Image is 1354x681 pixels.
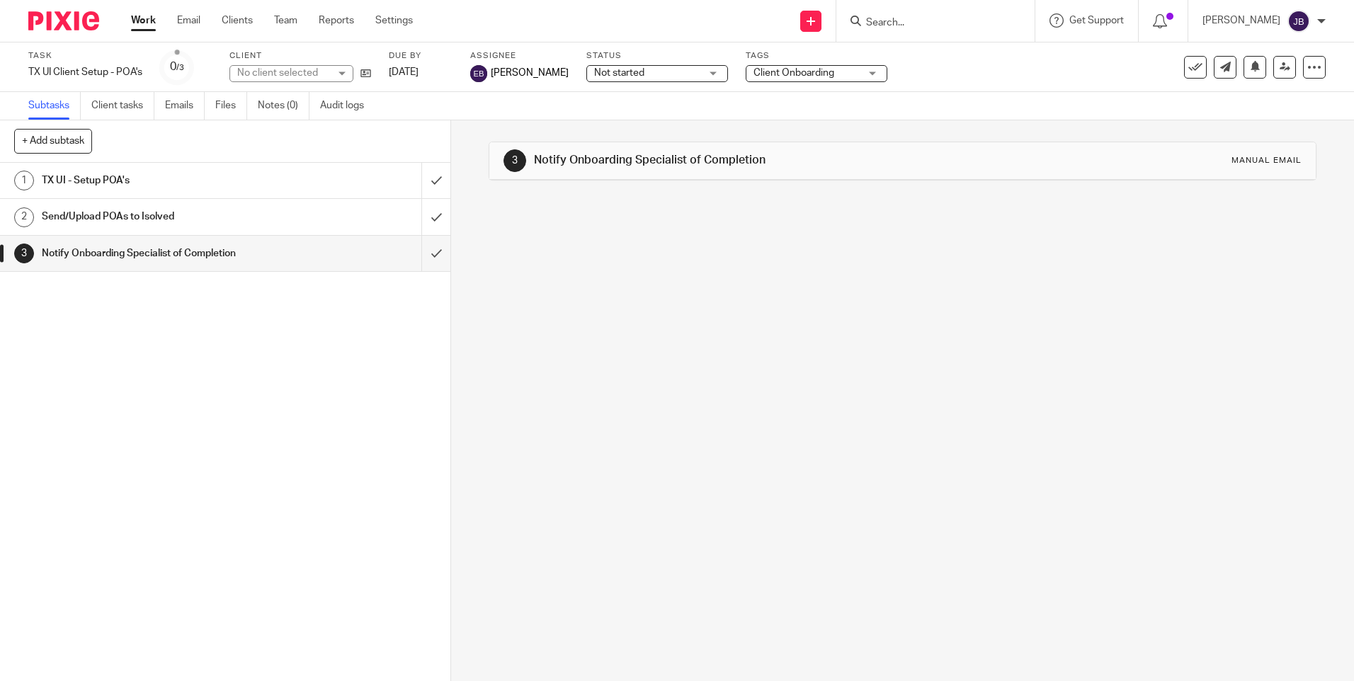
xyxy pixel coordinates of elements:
div: Manual email [1231,155,1302,166]
div: Mark as done [421,236,450,271]
a: Work [131,13,156,28]
div: 0 [170,59,184,75]
a: Send new email to Tri State Compressor Service LLC [1214,56,1236,79]
div: 3 [14,244,34,263]
img: Evan Bland [470,65,487,82]
button: Snooze task [1244,56,1266,79]
h1: TX UI - Setup POA's [42,170,285,191]
input: Search [865,17,992,30]
div: TX UI Client Setup - POA&#39;s [28,65,142,79]
h1: Notify Onboarding Specialist of Completion [42,243,285,264]
a: Settings [375,13,413,28]
div: 2 [14,207,34,227]
span: Get Support [1069,16,1124,25]
button: + Add subtask [14,129,92,153]
label: Task [28,50,142,62]
a: Emails [165,92,205,120]
img: svg%3E [1287,10,1310,33]
label: Assignee [470,50,569,62]
h1: Notify Onboarding Specialist of Completion [534,153,933,168]
div: No client selected [237,66,329,80]
a: Reports [319,13,354,28]
a: Reassign task [1273,56,1296,79]
a: Audit logs [320,92,375,120]
div: 3 [504,149,526,172]
a: Client tasks [91,92,154,120]
a: Clients [222,13,253,28]
img: Pixie [28,11,99,30]
div: TX UI Client Setup - POA's [28,65,142,79]
a: Subtasks [28,92,81,120]
a: Files [215,92,247,120]
label: Client [229,50,371,62]
label: Due by [389,50,453,62]
span: Not started [594,68,644,78]
div: 1 [14,171,34,190]
span: Client Onboarding [753,68,834,78]
small: /3 [176,64,184,71]
a: Team [274,13,297,28]
label: Status [586,50,728,62]
span: [DATE] [389,67,419,77]
div: Mark as done [421,199,450,234]
h1: Send/Upload POAs to Isolved [42,206,285,227]
a: Email [177,13,200,28]
a: Notes (0) [258,92,309,120]
div: Mark as done [421,163,450,198]
span: [PERSON_NAME] [491,66,569,80]
label: Tags [746,50,887,62]
p: [PERSON_NAME] [1202,13,1280,28]
i: Open client page [360,68,371,79]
